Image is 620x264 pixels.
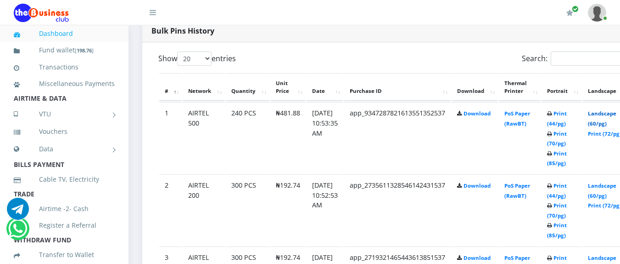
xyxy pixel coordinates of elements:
[464,254,491,261] a: Download
[307,102,343,173] td: [DATE] 10:53:35 AM
[159,102,182,173] td: 1
[344,102,451,173] td: app_9347287821613551352537
[270,102,306,173] td: ₦481.88
[452,73,498,102] th: Download: activate to sort column ascending
[547,182,567,199] a: Print (44/pg)
[14,57,115,78] a: Transactions
[159,73,182,102] th: #: activate to sort column descending
[158,52,236,66] label: Show entries
[14,121,115,142] a: Vouchers
[8,224,27,240] a: Chat for support
[14,103,115,126] a: VTU
[547,202,567,219] a: Print (70/pg)
[183,102,225,173] td: AIRTEL 500
[344,174,451,246] td: app_2735611328546142431537
[7,205,29,220] a: Chat for support
[226,73,269,102] th: Quantity: activate to sort column ascending
[588,4,606,22] img: User
[566,9,573,17] i: Renew/Upgrade Subscription
[177,52,212,66] select: Showentries
[464,110,491,117] a: Download
[270,73,306,102] th: Unit Price: activate to sort column ascending
[183,174,225,246] td: AIRTEL 200
[14,169,115,190] a: Cable TV, Electricity
[14,4,69,22] img: Logo
[344,73,451,102] th: Purchase ID: activate to sort column ascending
[504,110,530,127] a: PoS Paper (RawBT)
[547,222,567,239] a: Print (85/pg)
[307,174,343,246] td: [DATE] 10:52:53 AM
[588,182,616,199] a: Landscape (60/pg)
[14,40,115,61] a: Fund wallet[198.76]
[14,23,115,44] a: Dashboard
[226,174,269,246] td: 300 PCS
[547,110,567,127] a: Print (44/pg)
[307,73,343,102] th: Date: activate to sort column ascending
[504,182,530,199] a: PoS Paper (RawBT)
[159,174,182,246] td: 2
[464,182,491,189] a: Download
[542,73,581,102] th: Portrait: activate to sort column ascending
[75,47,94,54] small: [ ]
[270,174,306,246] td: ₦192.74
[151,26,214,36] strong: Bulk Pins History
[499,73,541,102] th: Thermal Printer: activate to sort column ascending
[572,6,579,12] span: Renew/Upgrade Subscription
[547,130,567,147] a: Print (70/pg)
[183,73,225,102] th: Network: activate to sort column ascending
[14,215,115,236] a: Register a Referral
[14,73,115,94] a: Miscellaneous Payments
[226,102,269,173] td: 240 PCS
[588,110,616,127] a: Landscape (60/pg)
[547,150,567,167] a: Print (85/pg)
[14,138,115,161] a: Data
[77,47,92,54] b: 198.76
[14,198,115,219] a: Airtime -2- Cash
